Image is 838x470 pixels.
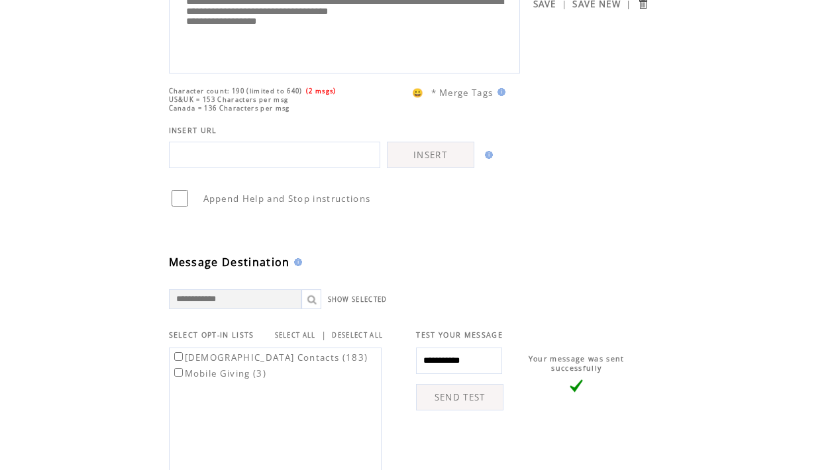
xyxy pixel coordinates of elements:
[387,142,474,168] a: INSERT
[203,193,371,205] span: Append Help and Stop instructions
[174,352,183,361] input: [DEMOGRAPHIC_DATA] Contacts (183)
[431,87,494,99] span: * Merge Tags
[290,258,302,266] img: help.gif
[169,126,217,135] span: INSERT URL
[172,367,267,379] label: Mobile Giving (3)
[172,352,368,363] label: [DEMOGRAPHIC_DATA] Contacts (183)
[481,151,493,159] img: help.gif
[169,87,303,95] span: Character count: 190 (limited to 640)
[332,331,383,340] a: DESELECT ALL
[412,87,424,99] span: 😀
[169,255,290,269] span: Message Destination
[321,329,327,341] span: |
[169,95,289,104] span: US&UK = 153 Characters per msg
[416,384,503,410] a: SEND TEST
[306,87,337,95] span: (2 msgs)
[570,379,583,393] img: vLarge.png
[328,295,388,304] a: SHOW SELECTED
[416,330,503,340] span: TEST YOUR MESSAGE
[275,331,316,340] a: SELECT ALL
[174,368,183,377] input: Mobile Giving (3)
[529,354,625,373] span: Your message was sent successfully
[494,88,505,96] img: help.gif
[169,330,254,340] span: SELECT OPT-IN LISTS
[169,104,290,113] span: Canada = 136 Characters per msg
